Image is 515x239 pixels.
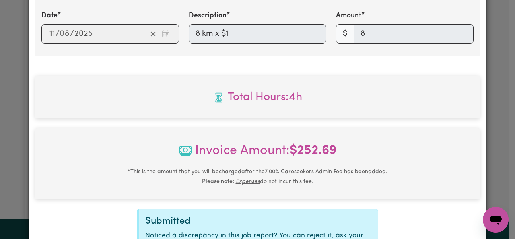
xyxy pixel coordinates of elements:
input: 8 km x $1 [189,24,326,44]
span: Total hours worked: 4 hours [41,89,474,106]
span: 0 [60,30,64,38]
small: This is the amount that you will be charged after the 7.00 % Careseekers Admin Fee has been added... [128,169,387,185]
span: Invoice Amount: [41,141,474,167]
u: Expenses [236,179,260,185]
input: ---- [74,28,93,40]
b: Please note: [202,179,234,185]
span: $ [336,24,354,44]
label: Date [41,10,58,21]
span: / [56,29,60,38]
input: -- [60,28,70,40]
span: Submitted [145,216,191,226]
button: Enter the date of expense [159,28,172,40]
iframe: Button to launch messaging window [483,207,509,233]
button: Clear date [147,28,159,40]
b: $ 252.69 [290,144,336,157]
input: -- [49,28,56,40]
label: Amount [336,10,361,21]
label: Description [189,10,227,21]
span: / [70,29,74,38]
